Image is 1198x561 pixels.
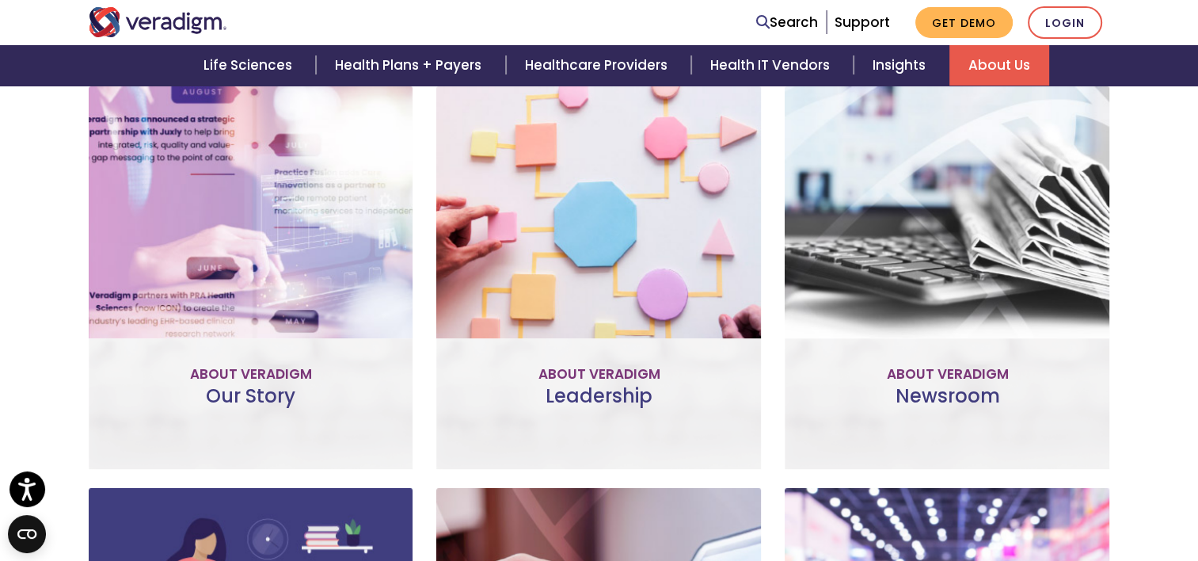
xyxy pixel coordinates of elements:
a: Get Demo [915,7,1013,38]
iframe: Drift Chat Widget [895,448,1179,542]
a: Healthcare Providers [506,45,691,86]
button: Open CMP widget [8,515,46,553]
a: About Us [949,45,1049,86]
img: Veradigm logo [89,7,227,37]
a: Life Sciences [184,45,316,86]
p: About Veradigm [797,364,1097,385]
p: About Veradigm [449,364,748,385]
a: Search [756,12,818,33]
h3: Our Story [101,385,401,431]
p: About Veradigm [101,364,401,385]
h3: Leadership [449,385,748,431]
a: Health Plans + Payers [316,45,505,86]
a: Support [835,13,890,32]
a: Login [1028,6,1102,39]
a: Health IT Vendors [691,45,854,86]
a: Insights [854,45,949,86]
h3: Newsroom [797,385,1097,431]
